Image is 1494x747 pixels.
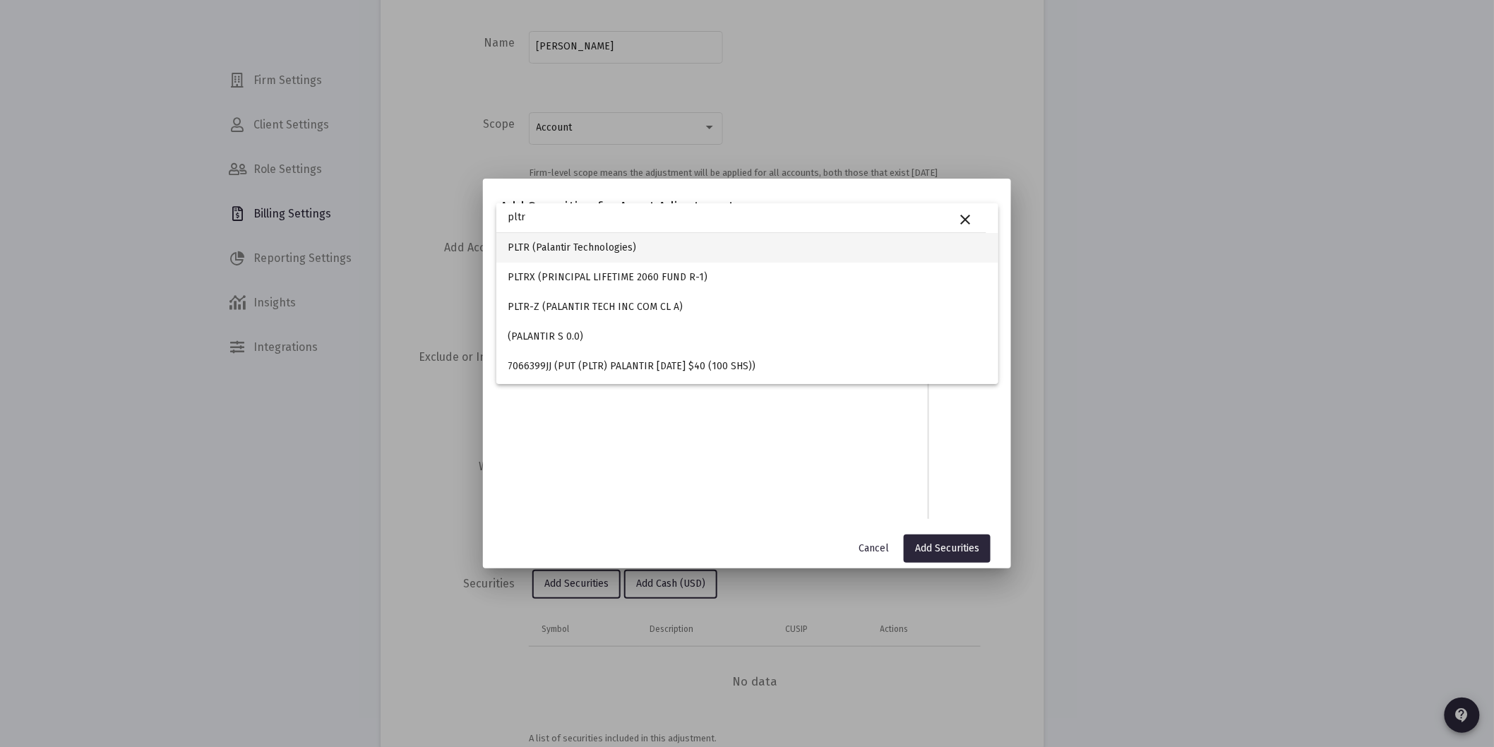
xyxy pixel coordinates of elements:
button: Clear [952,205,980,234]
span: PLTR-Z (PALANTIR TECH INC COM CL A) [508,292,987,322]
mat-icon: close [957,211,974,228]
span: PLTR (Palantir Technologies) [508,233,987,263]
input: dropdown search [496,203,986,232]
span: (PALANTIR S 0.0) [508,322,987,352]
span: PLTRX (PRINCIPAL LIFETIME 2060 FUND R-1) [508,263,987,292]
span: 7066399JJ (PUT (PLTR) PALANTIR [DATE] $40 (100 SHS)) [508,352,987,381]
span: PLTR_Apr_08_2022_12.0_Put (PLTR [DATE] 12.0 Put) [508,381,987,411]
